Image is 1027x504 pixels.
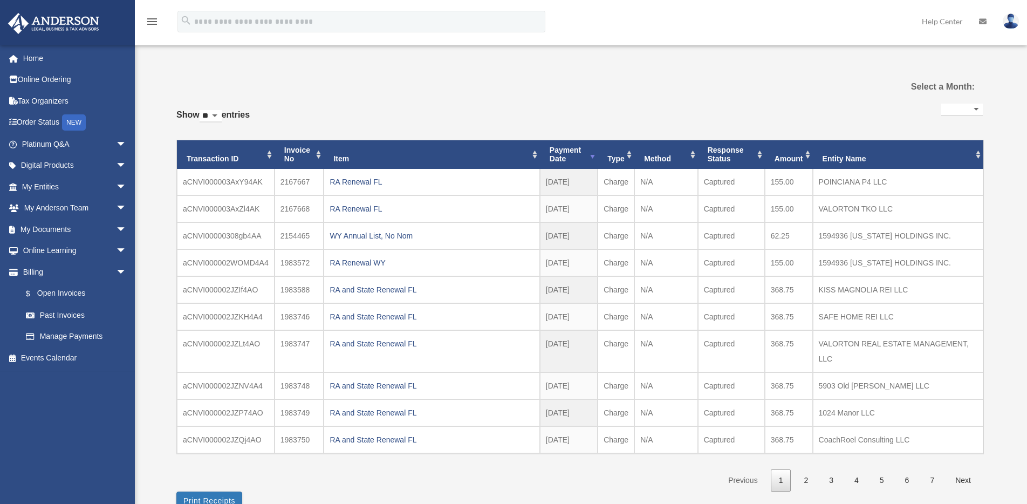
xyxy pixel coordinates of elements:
[275,426,324,453] td: 1983750
[698,399,765,426] td: Captured
[275,195,324,222] td: 2167668
[765,426,813,453] td: 368.75
[598,249,634,276] td: Charge
[540,303,598,330] td: [DATE]
[5,13,102,34] img: Anderson Advisors Platinum Portal
[698,195,765,222] td: Captured
[15,304,138,326] a: Past Invoices
[177,276,275,303] td: aCNVI000002JZIf4AO
[598,330,634,372] td: Charge
[765,372,813,399] td: 368.75
[796,469,816,492] a: 2
[813,276,983,303] td: KISS MAGNOLIA REI LLC
[177,372,275,399] td: aCNVI000002JZNV4A4
[15,283,143,305] a: $Open Invoices
[8,90,143,112] a: Tax Organizers
[765,195,813,222] td: 155.00
[598,222,634,249] td: Charge
[540,426,598,453] td: [DATE]
[177,399,275,426] td: aCNVI000002JZP74AO
[330,174,533,189] div: RA Renewal FL
[177,169,275,195] td: aCNVI000003AxY94AK
[177,249,275,276] td: aCNVI000002WOMD4A4
[275,399,324,426] td: 1983749
[116,133,138,155] span: arrow_drop_down
[765,399,813,426] td: 368.75
[15,326,143,348] a: Manage Payments
[634,249,697,276] td: N/A
[598,372,634,399] td: Charge
[177,140,275,169] th: Transaction ID: activate to sort column ascending
[177,303,275,330] td: aCNVI000002JZKH4A4
[857,79,975,94] label: Select a Month:
[698,169,765,195] td: Captured
[324,140,539,169] th: Item: activate to sort column ascending
[813,249,983,276] td: 1594936 [US_STATE] HOLDINGS INC.
[330,432,533,447] div: RA and State Renewal FL
[947,469,979,492] a: Next
[634,195,697,222] td: N/A
[177,195,275,222] td: aCNVI000003AxZl4AK
[275,303,324,330] td: 1983746
[275,249,324,276] td: 1983572
[634,399,697,426] td: N/A
[698,140,765,169] th: Response Status: activate to sort column ascending
[540,276,598,303] td: [DATE]
[598,195,634,222] td: Charge
[8,219,143,240] a: My Documentsarrow_drop_down
[275,372,324,399] td: 1983748
[598,276,634,303] td: Charge
[330,336,533,351] div: RA and State Renewal FL
[275,169,324,195] td: 2167667
[116,219,138,241] span: arrow_drop_down
[8,347,143,369] a: Events Calendar
[540,330,598,372] td: [DATE]
[540,222,598,249] td: [DATE]
[821,469,841,492] a: 3
[765,169,813,195] td: 155.00
[922,469,942,492] a: 7
[177,330,275,372] td: aCNVI000002JZLt4AO
[540,372,598,399] td: [DATE]
[330,282,533,297] div: RA and State Renewal FL
[813,426,983,453] td: CoachRoel Consulting LLC
[8,176,143,197] a: My Entitiesarrow_drop_down
[330,309,533,324] div: RA and State Renewal FL
[330,378,533,393] div: RA and State Renewal FL
[8,261,143,283] a: Billingarrow_drop_down
[8,133,143,155] a: Platinum Q&Aarrow_drop_down
[598,399,634,426] td: Charge
[200,110,222,122] select: Showentries
[116,176,138,198] span: arrow_drop_down
[116,155,138,177] span: arrow_drop_down
[698,330,765,372] td: Captured
[634,372,697,399] td: N/A
[32,287,37,301] span: $
[720,469,765,492] a: Previous
[62,114,86,131] div: NEW
[275,330,324,372] td: 1983747
[180,15,192,26] i: search
[765,140,813,169] th: Amount: activate to sort column ascending
[146,19,159,28] a: menu
[765,330,813,372] td: 368.75
[540,195,598,222] td: [DATE]
[598,140,634,169] th: Type: activate to sort column ascending
[698,372,765,399] td: Captured
[330,405,533,420] div: RA and State Renewal FL
[8,69,143,91] a: Online Ordering
[846,469,867,492] a: 4
[813,303,983,330] td: SAFE HOME REI LLC
[634,222,697,249] td: N/A
[176,107,250,133] label: Show entries
[698,222,765,249] td: Captured
[634,426,697,453] td: N/A
[598,303,634,330] td: Charge
[813,330,983,372] td: VALORTON REAL ESTATE MANAGEMENT, LLC
[8,112,143,134] a: Order StatusNEW
[540,169,598,195] td: [DATE]
[275,222,324,249] td: 2154465
[634,330,697,372] td: N/A
[540,399,598,426] td: [DATE]
[598,169,634,195] td: Charge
